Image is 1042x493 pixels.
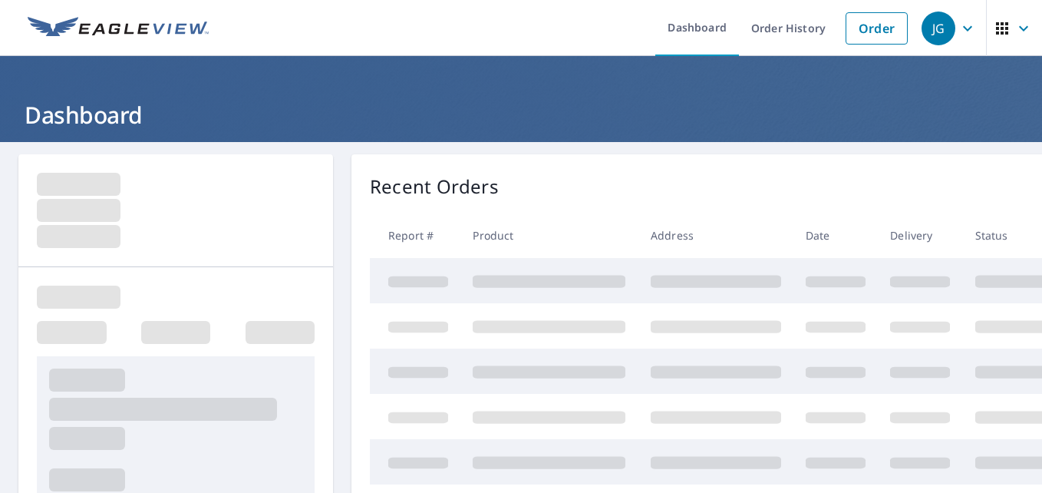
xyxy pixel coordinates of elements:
div: JG [922,12,955,45]
th: Address [638,213,793,258]
a: Order [846,12,908,45]
h1: Dashboard [18,99,1024,131]
th: Date [793,213,878,258]
th: Delivery [878,213,962,258]
p: Recent Orders [370,173,499,200]
th: Product [460,213,638,258]
img: EV Logo [28,17,209,40]
th: Report # [370,213,460,258]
